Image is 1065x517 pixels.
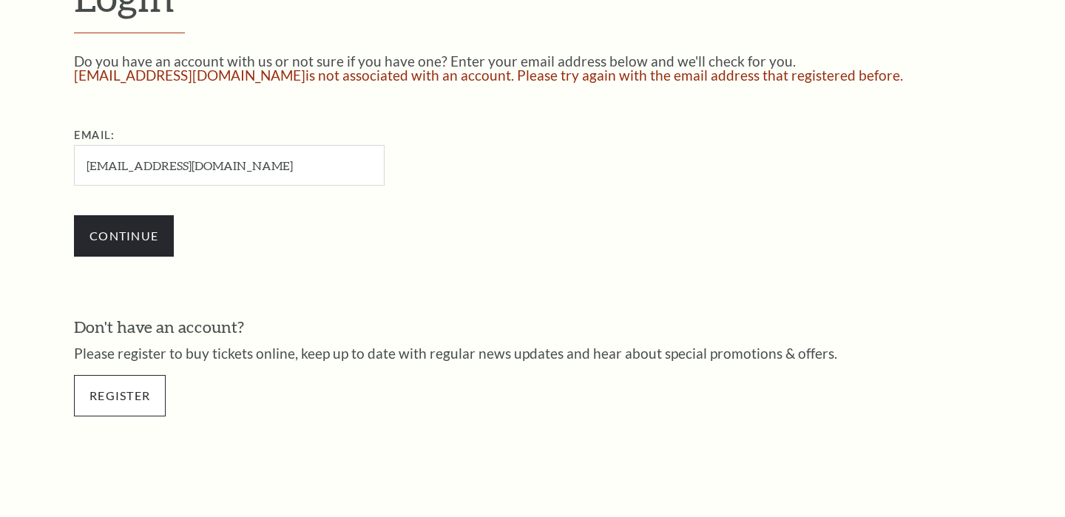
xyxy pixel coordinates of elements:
p: Do you have an account with us or not sure if you have one? Enter your email address below and we... [74,54,991,68]
span: [EMAIL_ADDRESS][DOMAIN_NAME] is not associated with an account. Please try again with the email a... [74,67,903,84]
p: Please register to buy tickets online, keep up to date with regular news updates and hear about s... [74,346,991,360]
input: Required [74,145,385,186]
input: Continue [74,215,174,257]
label: Email: [74,129,115,141]
h3: Don't have an account? [74,316,991,339]
a: Register [74,375,166,416]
